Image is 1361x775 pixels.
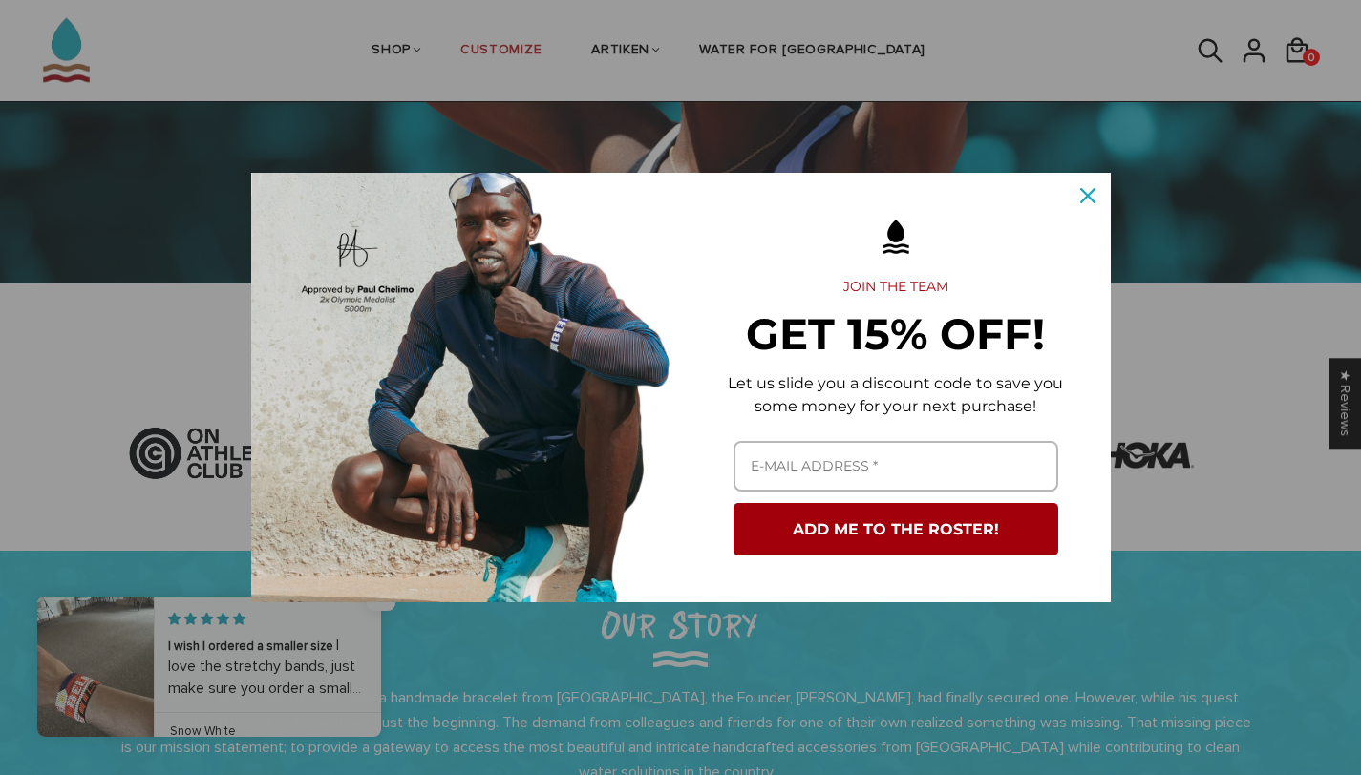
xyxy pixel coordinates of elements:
button: ADD ME TO THE ROSTER! [734,503,1058,555]
p: Let us slide you a discount code to save you some money for your next purchase! [712,372,1080,418]
button: Close [1065,173,1111,219]
h2: JOIN THE TEAM [712,279,1080,296]
svg: close icon [1080,188,1095,203]
strong: GET 15% OFF! [746,307,1045,360]
input: Email field [734,441,1058,492]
